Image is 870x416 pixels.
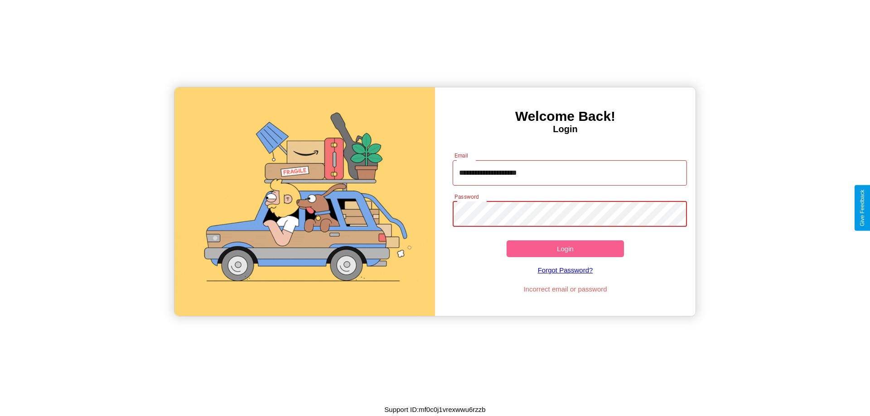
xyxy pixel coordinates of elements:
[384,403,485,416] p: Support ID: mf0c0j1vrexwwu6rzzb
[435,109,696,124] h3: Welcome Back!
[448,257,683,283] a: Forgot Password?
[507,240,624,257] button: Login
[454,152,469,159] label: Email
[859,190,865,226] div: Give Feedback
[435,124,696,134] h4: Login
[454,193,478,201] label: Password
[448,283,683,295] p: Incorrect email or password
[174,87,435,316] img: gif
